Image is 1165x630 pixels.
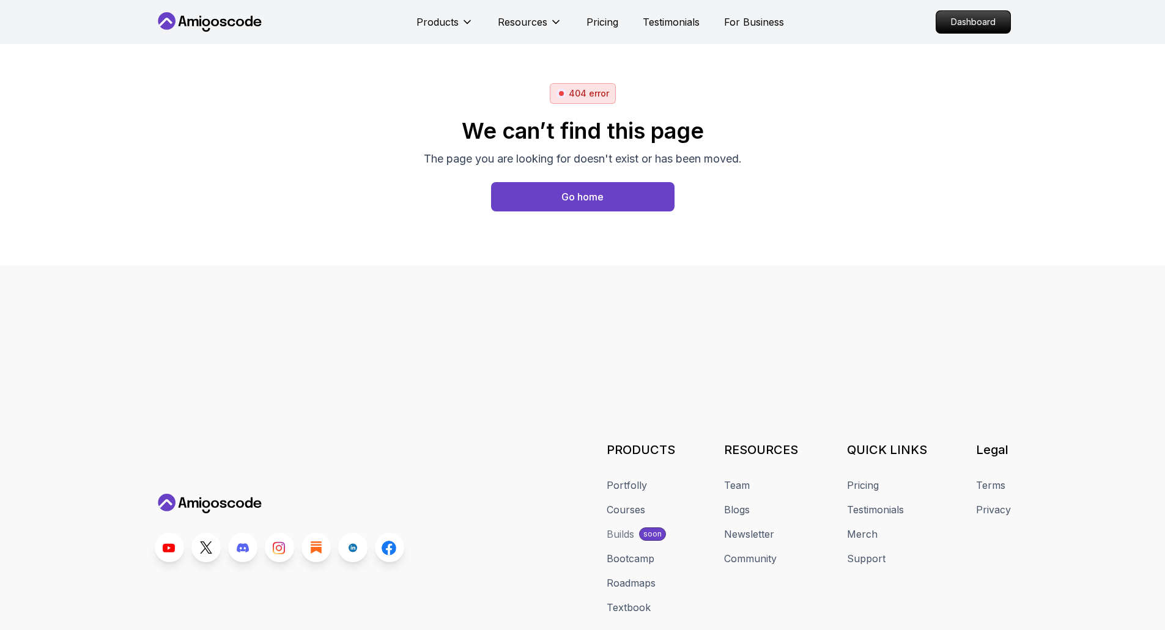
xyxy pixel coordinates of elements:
[936,10,1011,34] a: Dashboard
[569,87,609,100] p: 404 error
[561,189,604,204] div: Go home
[724,478,750,493] a: Team
[724,441,798,458] h3: RESOURCES
[607,576,656,590] a: Roadmaps
[607,551,654,566] a: Bootcamp
[155,533,184,562] a: Youtube link
[491,182,675,211] a: Home page
[375,533,404,562] a: Facebook link
[847,478,879,493] a: Pricing
[847,527,878,541] a: Merch
[643,529,662,539] p: soon
[424,150,742,167] p: The page you are looking for doesn't exist or has been moved.
[424,119,742,143] h2: We can’t find this page
[643,15,700,29] a: Testimonials
[724,502,750,517] a: Blogs
[416,15,473,39] button: Products
[976,441,1011,458] h3: Legal
[416,15,459,29] p: Products
[586,15,618,29] a: Pricing
[847,551,886,566] a: Support
[607,478,647,493] a: Portfolly
[607,502,645,517] a: Courses
[936,11,1010,33] p: Dashboard
[301,533,331,562] a: Blog link
[498,15,562,39] button: Resources
[724,527,774,541] a: Newsletter
[847,441,927,458] h3: QUICK LINKS
[265,533,294,562] a: Instagram link
[847,502,904,517] a: Testimonials
[491,182,675,211] button: Go home
[607,441,675,458] h3: PRODUCTS
[724,551,777,566] a: Community
[976,502,1011,517] a: Privacy
[338,533,368,562] a: LinkedIn link
[228,533,257,562] a: Discord link
[607,600,651,615] a: Textbook
[976,478,1005,493] a: Terms
[607,527,634,541] div: Builds
[498,15,547,29] p: Resources
[191,533,221,562] a: Twitter link
[724,15,784,29] a: For Business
